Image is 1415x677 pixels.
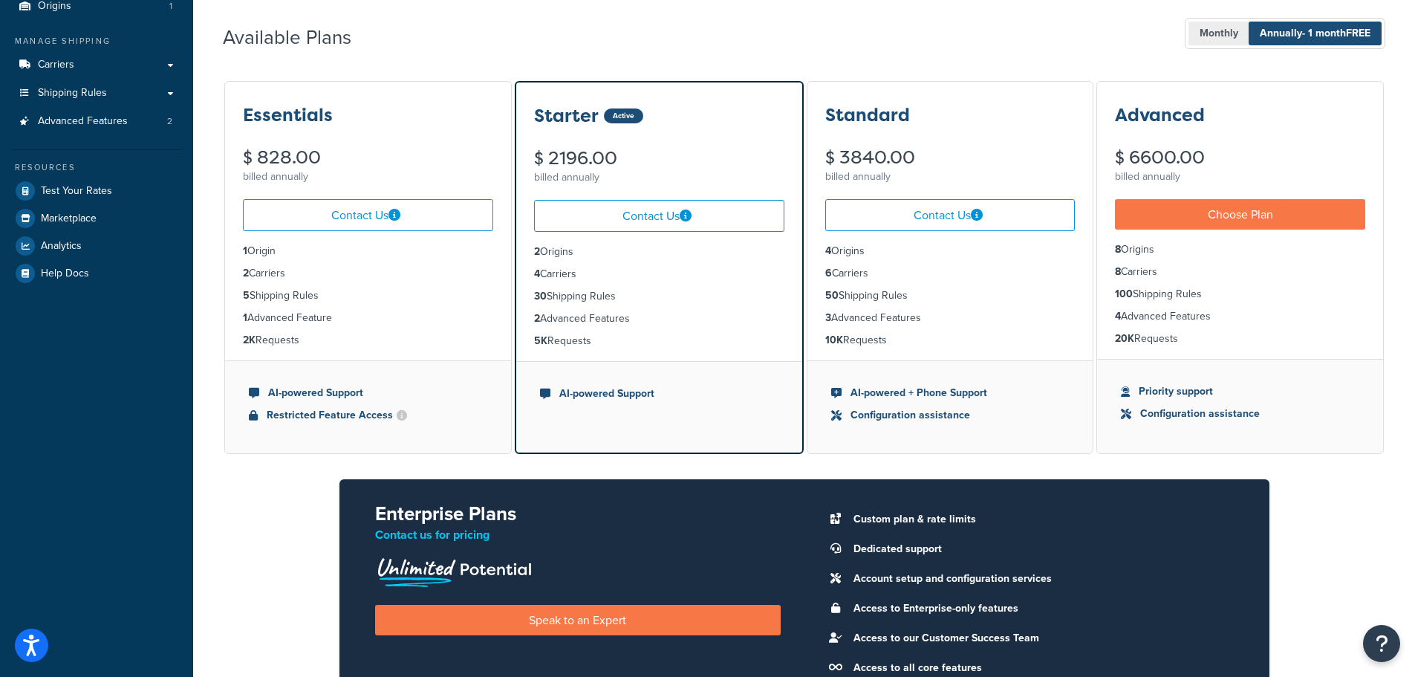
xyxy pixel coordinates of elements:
[846,509,1234,530] li: Custom plan & rate limits
[1115,331,1365,347] li: Requests
[1115,286,1133,302] strong: 100
[846,628,1234,649] li: Access to our Customer Success Team
[249,407,487,424] li: Restricted Feature Access
[846,569,1234,589] li: Account setup and configuration services
[1346,25,1370,41] b: FREE
[1188,22,1249,45] span: Monthly
[38,87,107,100] span: Shipping Rules
[825,288,1076,304] li: Shipping Rules
[243,199,493,231] a: Contact Us
[825,310,1076,326] li: Advanced Features
[243,243,493,259] li: Origin
[1302,25,1370,41] span: - 1 month
[243,265,493,282] li: Carriers
[825,243,1076,259] li: Origins
[534,288,784,305] li: Shipping Rules
[534,149,784,167] div: $ 2196.00
[825,310,831,325] strong: 3
[604,108,643,123] div: Active
[534,200,784,232] a: Contact Us
[11,178,182,204] a: Test Your Rates
[1115,308,1365,325] li: Advanced Features
[1115,106,1205,125] h3: Advanced
[1115,308,1121,324] strong: 4
[534,333,547,349] strong: 5K
[534,106,599,126] h3: Starter
[375,503,781,525] h2: Enterprise Plans
[534,266,540,282] strong: 4
[11,260,182,287] a: Help Docs
[375,525,781,545] p: Contact us for pricing
[825,149,1076,166] div: $ 3840.00
[1185,18,1385,49] button: Monthly Annually- 1 monthFREE
[540,386,778,402] li: AI-powered Support
[1249,22,1382,45] span: Annually
[534,311,540,326] strong: 2
[1115,242,1121,257] strong: 8
[243,332,256,348] strong: 2K
[41,240,82,253] span: Analytics
[825,199,1076,231] a: Contact Us
[38,59,74,71] span: Carriers
[243,332,493,349] li: Requests
[243,265,249,281] strong: 2
[825,288,839,303] strong: 50
[375,605,781,635] a: Speak to an Expert
[243,106,333,125] h3: Essentials
[825,332,843,348] strong: 10K
[243,288,250,303] strong: 5
[1121,383,1359,400] li: Priority support
[1115,199,1365,230] a: Choose Plan
[831,385,1070,401] li: AI-powered + Phone Support
[825,243,831,259] strong: 4
[825,332,1076,349] li: Requests
[243,310,247,325] strong: 1
[1115,242,1365,258] li: Origins
[243,310,493,326] li: Advanced Feature
[825,106,910,125] h3: Standard
[243,149,493,166] div: $ 828.00
[11,51,182,79] a: Carriers
[1115,286,1365,302] li: Shipping Rules
[1115,149,1365,166] div: $ 6600.00
[11,35,182,48] div: Manage Shipping
[1115,166,1365,187] div: billed annually
[243,243,247,259] strong: 1
[243,288,493,304] li: Shipping Rules
[375,553,533,587] img: Unlimited Potential
[534,244,540,259] strong: 2
[1115,264,1121,279] strong: 8
[41,268,89,280] span: Help Docs
[534,266,784,282] li: Carriers
[11,161,182,174] div: Resources
[11,108,182,135] a: Advanced Features 2
[243,166,493,187] div: billed annually
[831,407,1070,424] li: Configuration assistance
[825,265,832,281] strong: 6
[825,265,1076,282] li: Carriers
[534,244,784,260] li: Origins
[11,205,182,232] a: Marketplace
[534,311,784,327] li: Advanced Features
[534,288,547,304] strong: 30
[41,185,112,198] span: Test Your Rates
[1363,625,1400,662] button: Open Resource Center
[846,598,1234,619] li: Access to Enterprise-only features
[825,166,1076,187] div: billed annually
[11,233,182,259] a: Analytics
[38,115,128,128] span: Advanced Features
[1121,406,1359,422] li: Configuration assistance
[11,108,182,135] li: Advanced Features
[41,213,97,225] span: Marketplace
[249,385,487,401] li: AI-powered Support
[223,27,374,48] h2: Available Plans
[534,167,784,188] div: billed annually
[846,539,1234,560] li: Dedicated support
[11,80,182,107] a: Shipping Rules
